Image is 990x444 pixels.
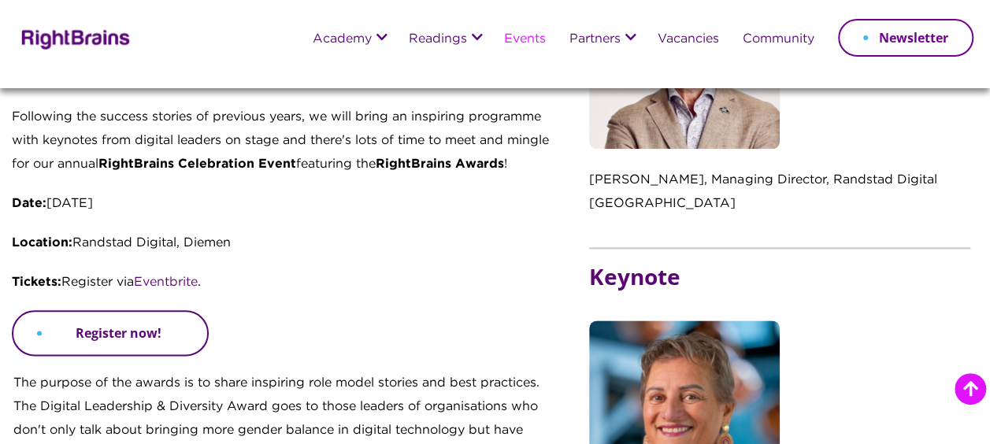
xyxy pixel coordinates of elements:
a: Vacancies [658,33,719,46]
a: Partners [569,33,621,46]
strong: Tickets: [12,276,61,288]
img: Rightbrains [17,27,131,50]
a: Events [504,33,546,46]
a: Community [743,33,814,46]
p: [PERSON_NAME], Managing Director, Randstad Digital [GEOGRAPHIC_DATA] [589,168,970,231]
a: Newsletter [838,19,973,57]
span: Following the success stories of previous years, we will bring an inspiring programme with keynot... [12,111,549,170]
a: Readings [409,33,467,46]
strong: Date: [12,198,46,209]
strong: Location: [12,237,72,249]
p: Register via . [12,271,558,310]
a: Register now! [12,310,209,356]
a: Academy [313,33,372,46]
span: [DATE] [12,198,93,209]
strong: RightBrains [98,158,174,170]
a: Eventbrite [134,276,198,288]
span: Randstad Digital, Diemen [12,237,231,249]
strong: Celebration Event [178,158,296,170]
strong: RightBrains Awards [376,158,504,170]
h5: Keynote [589,265,970,321]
